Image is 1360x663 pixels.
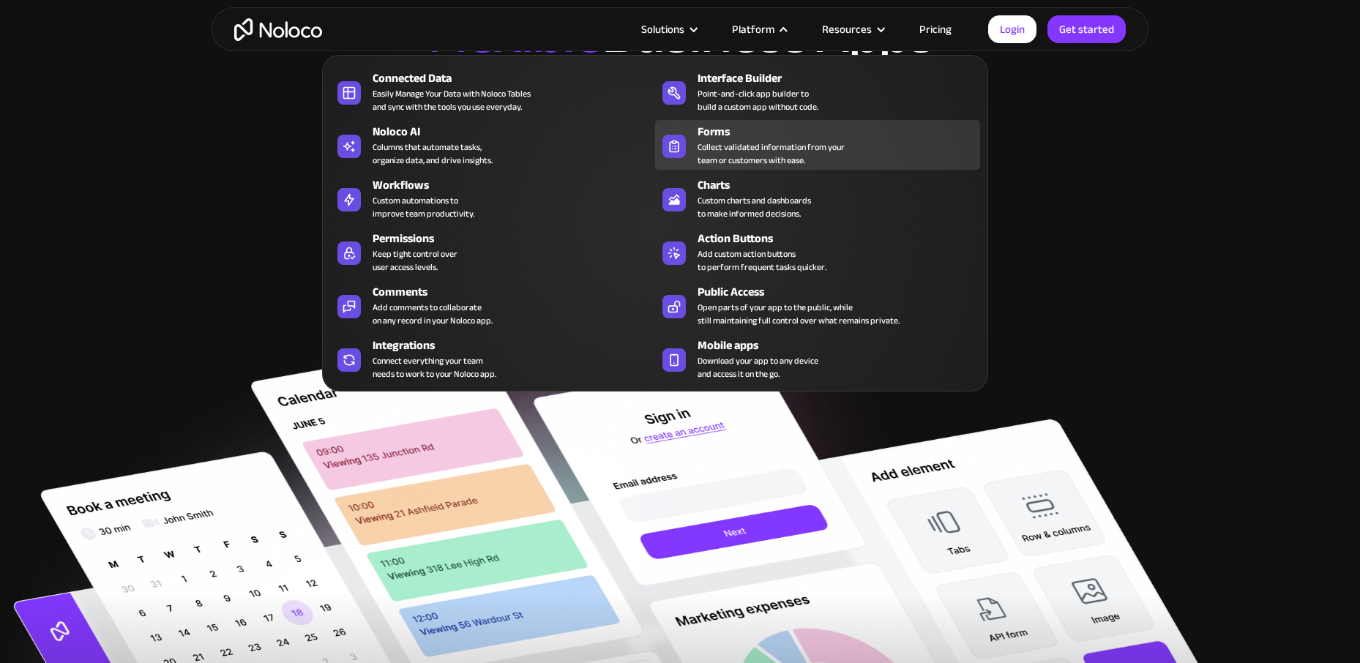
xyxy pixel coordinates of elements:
[330,120,655,170] a: Noloco AIColumns that automate tasks,organize data, and drive insights.
[988,15,1036,43] a: Login
[373,337,662,354] div: Integrations
[373,301,493,327] div: Add comments to collaborate on any record in your Noloco app.
[698,283,987,301] div: Public Access
[698,176,987,194] div: Charts
[1047,15,1126,43] a: Get started
[373,283,662,301] div: Comments
[373,176,662,194] div: Workflows
[655,67,980,116] a: Interface BuilderPoint-and-click app builder tobuild a custom app without code.
[330,280,655,330] a: CommentsAdd comments to collaborateon any record in your Noloco app.
[822,20,872,39] div: Resources
[698,230,987,247] div: Action Buttons
[623,20,714,39] div: Solutions
[373,87,531,113] div: Easily Manage Your Data with Noloco Tables and sync with the tools you use everyday.
[330,173,655,223] a: WorkflowsCustom automations toimprove team productivity.
[373,123,662,141] div: Noloco AI
[373,354,496,381] div: Connect everything your team needs to work to your Noloco app.
[698,70,987,87] div: Interface Builder
[698,194,811,220] div: Custom charts and dashboards to make informed decisions.
[698,247,826,274] div: Add custom action buttons to perform frequent tasks quicker.
[655,334,980,383] a: Mobile appsDownload your app to any deviceand access it on the go.
[655,227,980,277] a: Action ButtonsAdd custom action buttonsto perform frequent tasks quicker.
[234,18,322,41] a: home
[732,20,774,39] div: Platform
[373,70,662,87] div: Connected Data
[330,227,655,277] a: PermissionsKeep tight control overuser access levels.
[373,247,457,274] div: Keep tight control over user access levels.
[373,194,474,220] div: Custom automations to improve team productivity.
[226,4,1134,121] h2: Business Apps for Teams
[698,141,845,167] div: Collect validated information from your team or customers with ease.
[714,20,804,39] div: Platform
[655,173,980,223] a: ChartsCustom charts and dashboardsto make informed decisions.
[901,20,970,39] a: Pricing
[330,334,655,383] a: IntegrationsConnect everything your teamneeds to work to your Noloco app.
[698,87,818,113] div: Point-and-click app builder to build a custom app without code.
[655,280,980,330] a: Public AccessOpen parts of your app to the public, whilestill maintaining full control over what ...
[698,354,818,381] span: Download your app to any device and access it on the go.
[330,67,655,116] a: Connected DataEasily Manage Your Data with Noloco Tablesand sync with the tools you use everyday.
[698,123,987,141] div: Forms
[698,337,987,354] div: Mobile apps
[373,141,493,167] div: Columns that automate tasks, organize data, and drive insights.
[641,20,684,39] div: Solutions
[655,120,980,170] a: FormsCollect validated information from yourteam or customers with ease.
[804,20,901,39] div: Resources
[698,301,900,327] div: Open parts of your app to the public, while still maintaining full control over what remains priv...
[322,34,988,392] nav: Platform
[373,230,662,247] div: Permissions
